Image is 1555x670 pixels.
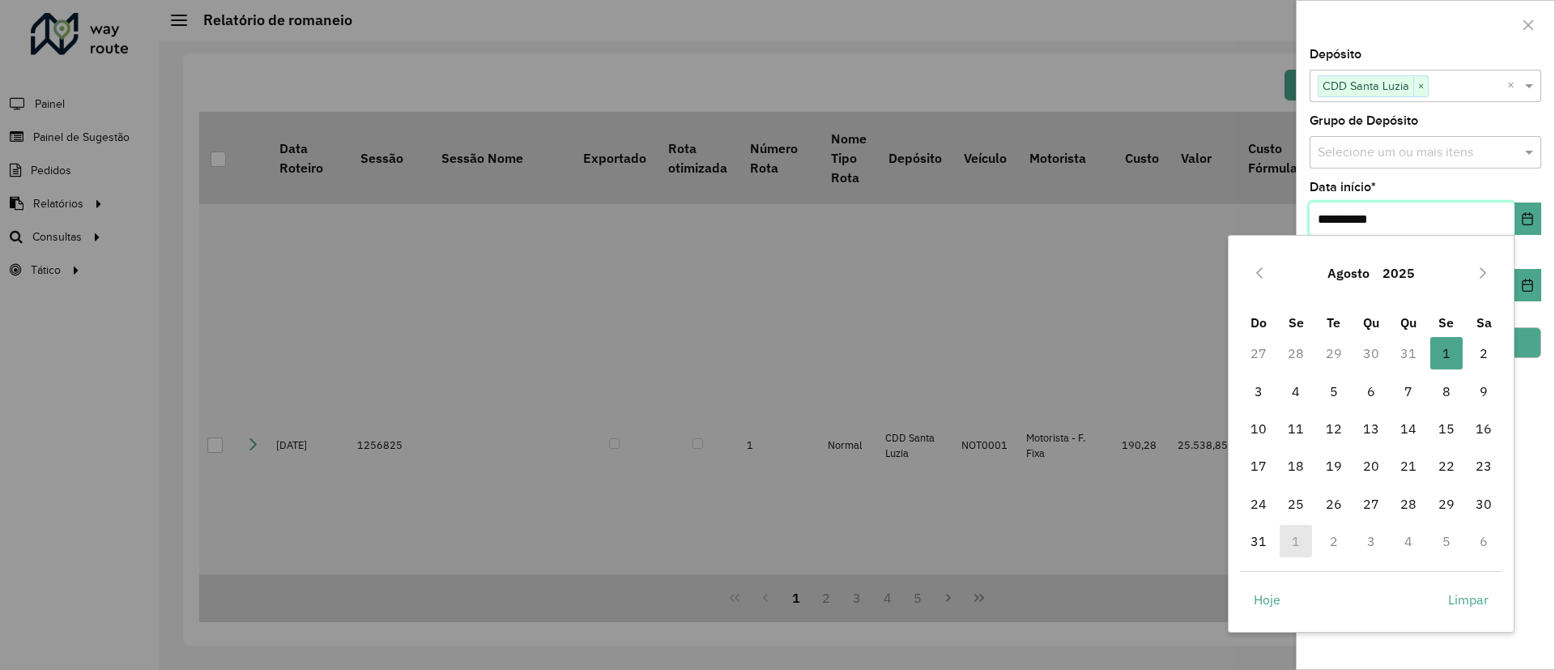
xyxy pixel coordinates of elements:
[1468,412,1500,445] span: 16
[1240,410,1277,447] td: 10
[1465,410,1502,447] td: 16
[1392,375,1425,408] span: 7
[1246,260,1272,286] button: Previous Month
[1355,412,1387,445] span: 13
[1430,375,1463,408] span: 8
[1470,260,1496,286] button: Next Month
[1277,447,1314,484] td: 18
[1242,412,1275,445] span: 10
[1353,410,1390,447] td: 13
[1428,373,1465,410] td: 8
[1318,488,1350,520] span: 26
[1314,447,1352,484] td: 19
[1280,488,1312,520] span: 25
[1428,447,1465,484] td: 22
[1353,523,1390,560] td: 3
[1240,485,1277,523] td: 24
[1363,314,1379,331] span: Qu
[1430,450,1463,482] span: 22
[1515,269,1541,301] button: Choose Date
[1428,485,1465,523] td: 29
[1392,488,1425,520] span: 28
[1390,485,1427,523] td: 28
[1250,314,1267,331] span: Do
[1392,412,1425,445] span: 14
[1428,523,1465,560] td: 5
[1318,375,1350,408] span: 5
[1277,335,1314,372] td: 28
[1353,335,1390,372] td: 30
[1465,447,1502,484] td: 23
[1355,488,1387,520] span: 27
[1314,373,1352,410] td: 5
[1434,583,1502,616] button: Limpar
[1310,177,1376,197] label: Data início
[1240,523,1277,560] td: 31
[1318,450,1350,482] span: 19
[1413,77,1428,96] span: ×
[1240,447,1277,484] td: 17
[1318,412,1350,445] span: 12
[1392,450,1425,482] span: 21
[1242,525,1275,557] span: 31
[1353,373,1390,410] td: 6
[1400,314,1417,331] span: Qu
[1515,203,1541,235] button: Choose Date
[1430,337,1463,369] span: 1
[1430,412,1463,445] span: 15
[1438,314,1454,331] span: Se
[1327,314,1340,331] span: Te
[1314,485,1352,523] td: 26
[1468,337,1500,369] span: 2
[1277,523,1314,560] td: 1
[1355,375,1387,408] span: 6
[1448,590,1489,609] span: Limpar
[1314,335,1352,372] td: 29
[1228,235,1515,633] div: Choose Date
[1314,410,1352,447] td: 12
[1353,447,1390,484] td: 20
[1390,447,1427,484] td: 21
[1289,314,1304,331] span: Se
[1280,375,1312,408] span: 4
[1390,373,1427,410] td: 7
[1319,76,1413,96] span: CDD Santa Luzia
[1390,335,1427,372] td: 31
[1240,373,1277,410] td: 3
[1468,488,1500,520] span: 30
[1310,111,1418,130] label: Grupo de Depósito
[1242,450,1275,482] span: 17
[1465,523,1502,560] td: 6
[1280,412,1312,445] span: 11
[1240,583,1294,616] button: Hoje
[1353,485,1390,523] td: 27
[1468,450,1500,482] span: 23
[1476,314,1492,331] span: Sa
[1355,450,1387,482] span: 20
[1465,335,1502,372] td: 2
[1507,76,1521,96] span: Clear all
[1277,410,1314,447] td: 11
[1390,410,1427,447] td: 14
[1314,523,1352,560] td: 2
[1321,254,1376,292] button: Choose Month
[1390,523,1427,560] td: 4
[1465,373,1502,410] td: 9
[1468,375,1500,408] span: 9
[1242,488,1275,520] span: 24
[1280,450,1312,482] span: 18
[1376,254,1421,292] button: Choose Year
[1254,590,1280,609] span: Hoje
[1430,488,1463,520] span: 29
[1242,375,1275,408] span: 3
[1428,335,1465,372] td: 1
[1465,485,1502,523] td: 30
[1310,45,1361,64] label: Depósito
[1277,373,1314,410] td: 4
[1428,410,1465,447] td: 15
[1277,485,1314,523] td: 25
[1240,335,1277,372] td: 27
